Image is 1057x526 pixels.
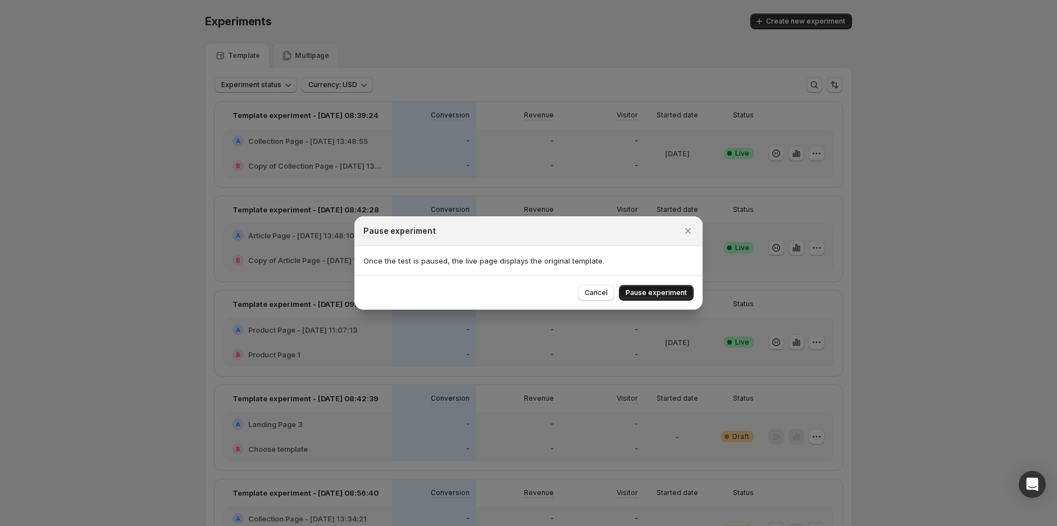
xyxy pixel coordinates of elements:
[578,285,614,301] button: Cancel
[619,285,694,301] button: Pause experiment
[1019,471,1046,498] div: Open Intercom Messenger
[585,288,608,297] span: Cancel
[626,288,687,297] span: Pause experiment
[363,255,694,266] p: Once the test is paused, the live page displays the original template.
[363,225,436,237] h2: Pause experiment
[680,223,696,239] button: Close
